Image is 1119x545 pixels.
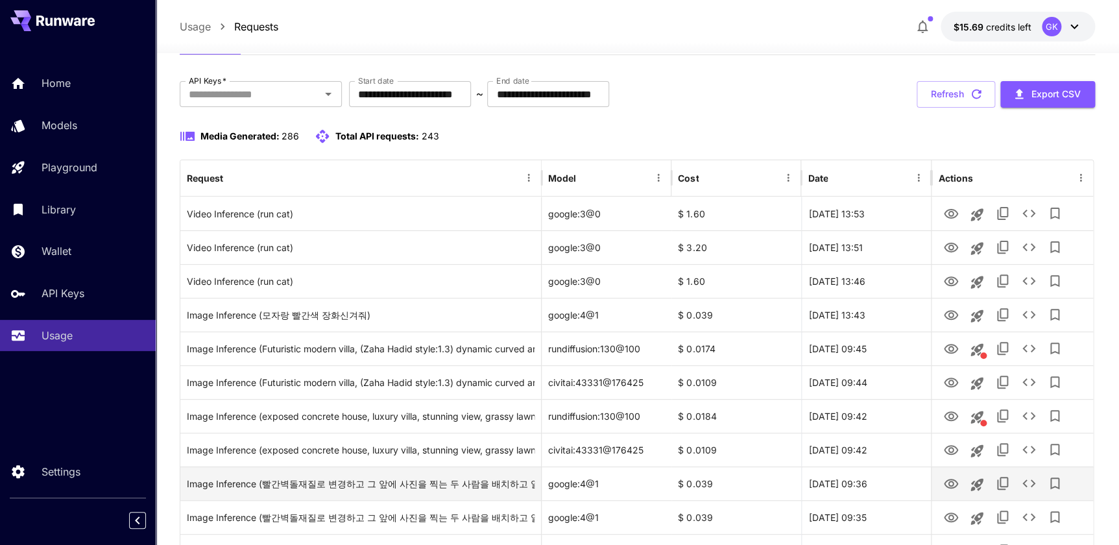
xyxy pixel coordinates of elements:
button: Launch in playground [964,269,990,295]
label: Start date [358,75,394,86]
div: $ 0.039 [671,466,801,500]
div: Click to copy prompt [187,501,535,534]
div: Click to copy prompt [187,231,535,264]
p: Home [42,75,71,91]
button: Copy TaskUUID [990,369,1016,395]
div: google:3@0 [542,197,671,230]
div: 25 Sep, 2025 09:36 [801,466,931,500]
button: Export CSV [1000,81,1095,108]
div: Click to copy prompt [187,265,535,298]
button: Launch in playground [964,236,990,261]
div: civitai:43331@176425 [542,365,671,399]
div: Click to copy prompt [187,197,535,230]
button: Add to library [1042,369,1068,395]
div: google:3@0 [542,230,671,264]
button: See details [1016,302,1042,328]
div: $ 1.60 [671,264,801,298]
button: Sort [700,169,718,187]
button: Launch in playground [964,303,990,329]
button: View [938,301,964,328]
div: 25 Sep, 2025 13:53 [801,197,931,230]
div: Cost [678,173,699,184]
button: See details [1016,234,1042,260]
button: Open [319,85,337,103]
button: Add to library [1042,335,1068,361]
button: Menu [779,169,797,187]
button: Menu [649,169,668,187]
p: Settings [42,464,80,479]
p: Library [42,202,76,217]
div: $ 0.0184 [671,399,801,433]
span: 286 [282,130,299,141]
button: Add to library [1042,470,1068,496]
div: google:4@1 [542,500,671,534]
div: Click to copy prompt [187,400,535,433]
nav: breadcrumb [180,19,278,34]
div: rundiffusion:130@100 [542,399,671,433]
button: Add to library [1042,302,1068,328]
div: google:4@1 [542,466,671,500]
div: 25 Sep, 2025 09:35 [801,500,931,534]
button: Add to library [1042,268,1068,294]
button: Copy TaskUUID [990,437,1016,463]
div: $ 0.0109 [671,433,801,466]
div: google:3@0 [542,264,671,298]
div: $ 0.0174 [671,332,801,365]
button: View [938,267,964,294]
button: Copy TaskUUID [990,200,1016,226]
button: See details [1016,403,1042,429]
a: Requests [234,19,278,34]
button: Collapse sidebar [129,512,146,529]
button: View [938,369,964,395]
button: See details [1016,268,1042,294]
label: API Keys [189,75,226,86]
div: civitai:43331@176425 [542,433,671,466]
button: View [938,503,964,530]
div: $ 3.20 [671,230,801,264]
span: credits left [986,21,1031,32]
button: Launch in playground [964,202,990,228]
button: View [938,402,964,429]
button: Menu [909,169,928,187]
button: View [938,335,964,361]
p: Models [42,117,77,133]
button: Add to library [1042,200,1068,226]
button: View [938,200,964,226]
label: End date [496,75,529,86]
button: Sort [224,169,243,187]
p: Usage [42,328,73,343]
div: Click to copy prompt [187,332,535,365]
button: Copy TaskUUID [990,335,1016,361]
div: 25 Sep, 2025 09:42 [801,399,931,433]
div: $15.69333 [954,20,1031,34]
button: View [938,436,964,463]
div: Request [187,173,223,184]
div: Collapse sidebar [139,509,156,532]
p: Playground [42,160,97,175]
div: GK [1042,17,1061,36]
button: See details [1016,504,1042,530]
div: Model [548,173,576,184]
button: See details [1016,335,1042,361]
div: $ 0.039 [671,500,801,534]
div: 채팅 위젯 [1054,483,1119,545]
div: Date [808,173,828,184]
div: 25 Sep, 2025 09:45 [801,332,931,365]
button: Launch in playground [964,438,990,464]
div: $ 0.0109 [671,365,801,399]
button: Launch in playground [964,505,990,531]
button: Launch in playground [964,472,990,498]
button: View [938,234,964,260]
span: $15.69 [954,21,986,32]
div: Click to copy prompt [187,366,535,399]
div: Actions [938,173,972,184]
button: Add to library [1042,403,1068,429]
div: Click to copy prompt [187,467,535,500]
div: google:4@1 [542,298,671,332]
button: See details [1016,437,1042,463]
button: Refresh [917,81,995,108]
button: Add to library [1042,234,1068,260]
span: Total API requests: [335,130,419,141]
div: 25 Sep, 2025 09:44 [801,365,931,399]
